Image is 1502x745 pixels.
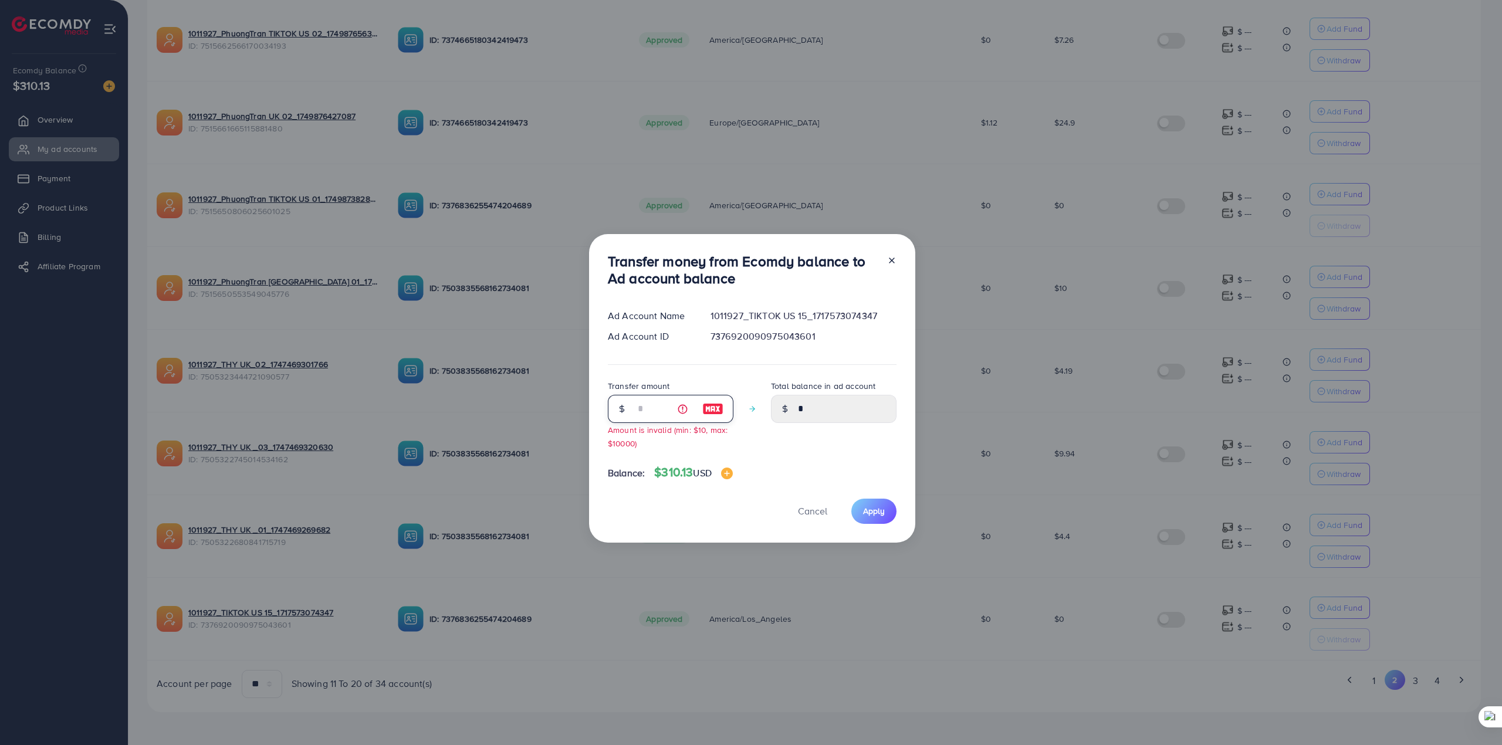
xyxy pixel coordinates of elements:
[608,466,645,480] span: Balance:
[693,466,711,479] span: USD
[701,330,906,343] div: 7376920090975043601
[851,499,897,524] button: Apply
[702,402,723,416] img: image
[1452,692,1493,736] iframe: Chat
[598,330,701,343] div: Ad Account ID
[608,424,728,449] small: Amount is invalid (min: $10, max: $10000)
[863,505,885,517] span: Apply
[608,380,669,392] label: Transfer amount
[598,309,701,323] div: Ad Account Name
[608,253,878,287] h3: Transfer money from Ecomdy balance to Ad account balance
[721,468,733,479] img: image
[654,465,733,480] h4: $310.13
[771,380,875,392] label: Total balance in ad account
[798,504,827,517] span: Cancel
[701,309,906,323] div: 1011927_TIKTOK US 15_1717573074347
[783,499,842,524] button: Cancel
